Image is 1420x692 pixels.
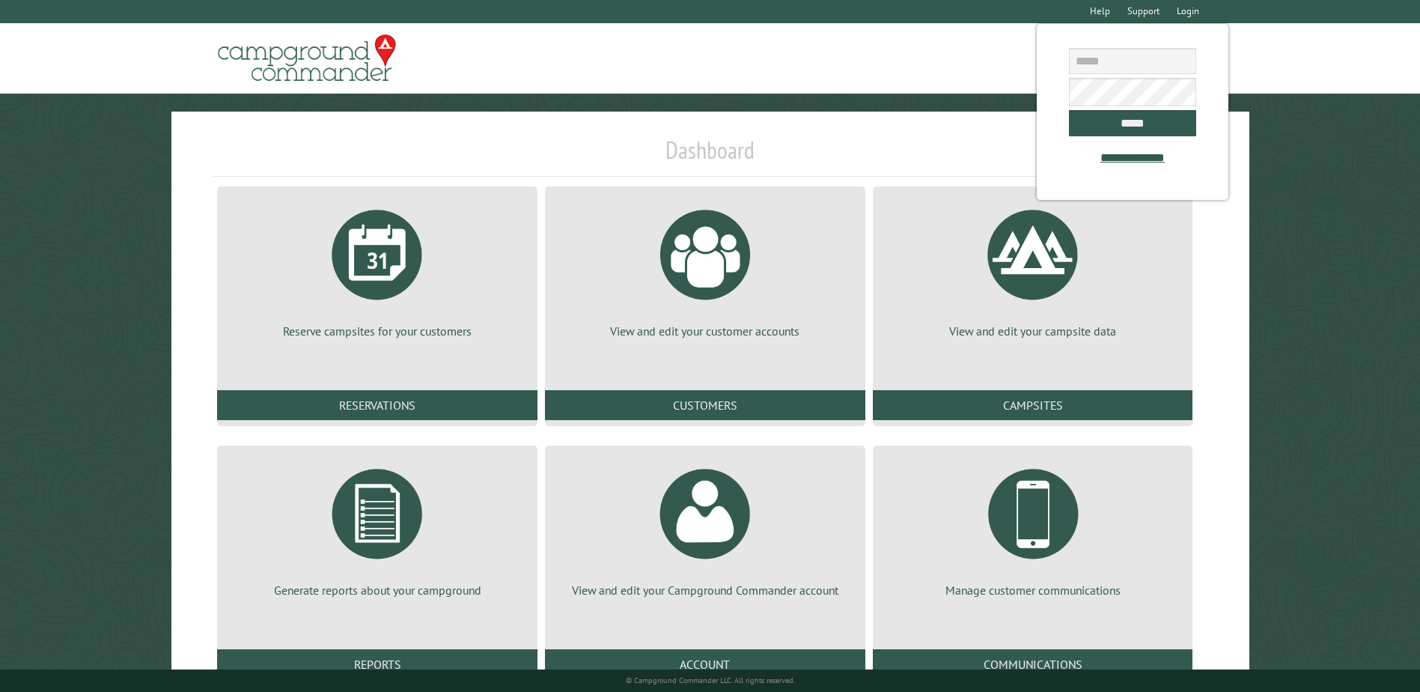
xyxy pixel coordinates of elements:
[235,323,519,339] p: Reserve campsites for your customers
[873,390,1193,420] a: Campsites
[217,390,537,420] a: Reservations
[235,198,519,339] a: Reserve campsites for your customers
[891,198,1175,339] a: View and edit your campsite data
[217,649,537,679] a: Reports
[626,676,795,685] small: © Campground Commander LLC. All rights reserved.
[891,458,1175,598] a: Manage customer communications
[891,323,1175,339] p: View and edit your campsite data
[563,458,847,598] a: View and edit your Campground Commander account
[563,582,847,598] p: View and edit your Campground Commander account
[545,390,865,420] a: Customers
[545,649,865,679] a: Account
[235,458,519,598] a: Generate reports about your campground
[213,29,400,88] img: Campground Commander
[563,198,847,339] a: View and edit your customer accounts
[891,582,1175,598] p: Manage customer communications
[563,323,847,339] p: View and edit your customer accounts
[213,136,1206,177] h1: Dashboard
[235,582,519,598] p: Generate reports about your campground
[873,649,1193,679] a: Communications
